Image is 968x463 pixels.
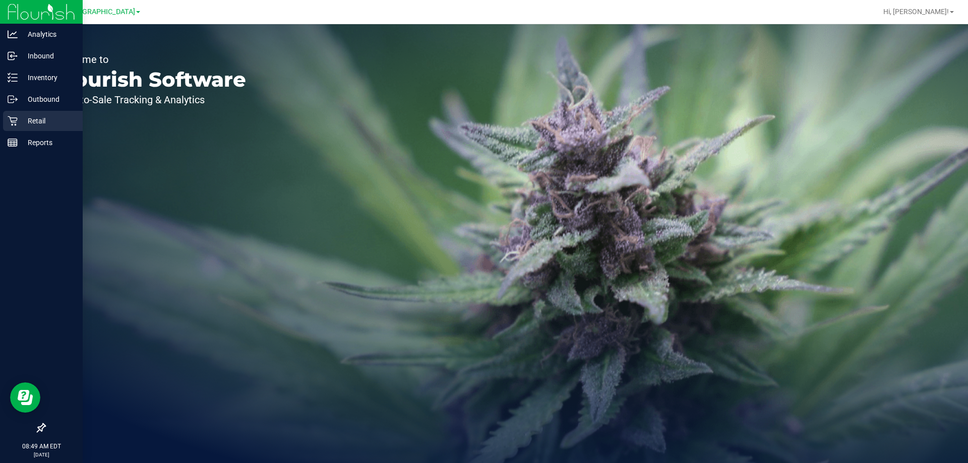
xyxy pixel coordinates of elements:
[66,8,135,16] span: [GEOGRAPHIC_DATA]
[10,382,40,413] iframe: Resource center
[8,94,18,104] inline-svg: Outbound
[18,50,78,62] p: Inbound
[54,54,246,64] p: Welcome to
[8,51,18,61] inline-svg: Inbound
[8,138,18,148] inline-svg: Reports
[54,95,246,105] p: Seed-to-Sale Tracking & Analytics
[18,115,78,127] p: Retail
[18,93,78,105] p: Outbound
[8,116,18,126] inline-svg: Retail
[883,8,949,16] span: Hi, [PERSON_NAME]!
[5,451,78,458] p: [DATE]
[18,137,78,149] p: Reports
[8,29,18,39] inline-svg: Analytics
[18,72,78,84] p: Inventory
[8,73,18,83] inline-svg: Inventory
[5,442,78,451] p: 08:49 AM EDT
[54,70,246,90] p: Flourish Software
[18,28,78,40] p: Analytics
